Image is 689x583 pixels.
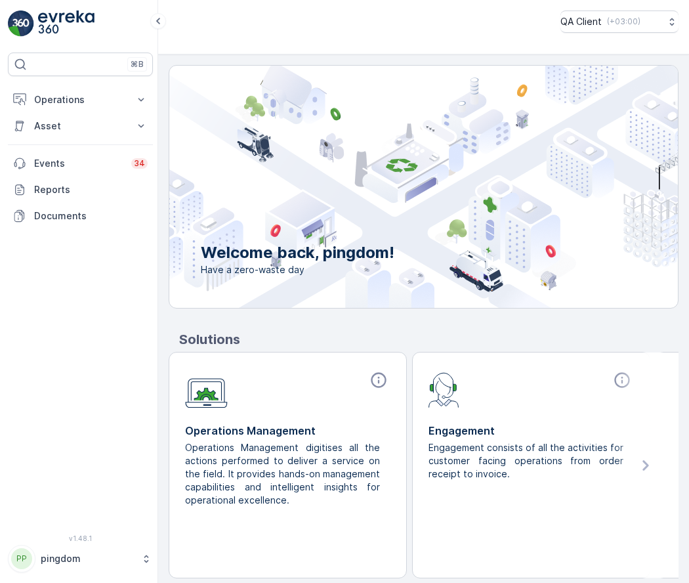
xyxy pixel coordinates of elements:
p: 34 [134,158,145,169]
p: Solutions [179,330,679,349]
p: Engagement consists of all the activities for customer facing operations from order receipt to in... [428,441,623,481]
p: Engagement [428,423,634,439]
p: Events [34,157,123,170]
img: module-icon [185,371,228,408]
p: Operations [34,93,127,106]
a: Reports [8,177,153,203]
p: Documents [34,209,148,223]
p: ( +03:00 ) [607,16,640,27]
img: logo [8,11,34,37]
button: PPpingdom [8,545,153,572]
img: city illustration [110,66,678,308]
span: v 1.48.1 [8,534,153,542]
p: ⌘B [131,59,144,70]
button: QA Client(+03:00) [560,11,679,33]
a: Documents [8,203,153,229]
button: Operations [8,87,153,113]
img: module-icon [428,371,459,408]
p: Operations Management digitises all the actions performed to deliver a service on the field. It p... [185,441,380,507]
button: Asset [8,113,153,139]
p: Reports [34,183,148,196]
div: PP [11,548,32,569]
img: logo_light-DOdMpM7g.png [38,11,94,37]
p: QA Client [560,15,602,28]
p: pingdom [41,552,135,565]
p: Asset [34,119,127,133]
span: Have a zero-waste day [201,263,394,276]
p: Operations Management [185,423,390,439]
p: Welcome back, pingdom! [201,242,394,263]
a: Events34 [8,150,153,177]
